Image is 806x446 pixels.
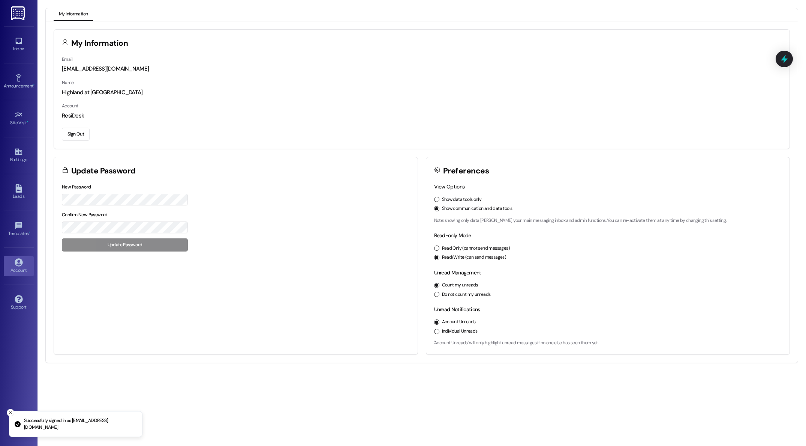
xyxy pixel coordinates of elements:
label: New Password [62,184,91,190]
h3: Preferences [443,167,489,175]
div: [EMAIL_ADDRESS][DOMAIN_NAME] [62,65,782,73]
div: ResiDesk [62,112,782,120]
label: Name [62,80,74,86]
label: View Options [434,183,465,190]
label: Individual Unreads [442,328,478,335]
p: Note: showing only data [PERSON_NAME] your main messaging inbox and admin functions. You can re-a... [434,217,782,224]
a: Account [4,256,34,276]
label: Read/Write (can send messages) [442,254,506,261]
a: Inbox [4,35,34,55]
span: • [27,119,28,124]
a: Site Visit • [4,108,34,129]
button: Sign Out [62,128,90,141]
a: Buildings [4,145,34,166]
label: Account Unreads [442,319,476,325]
a: Support [4,293,34,313]
label: Read Only (cannot send messages) [442,245,510,252]
label: Count my unreads [442,282,478,289]
a: Leads [4,182,34,202]
span: • [29,230,30,235]
label: Email [62,56,72,62]
label: Unread Management [434,269,481,276]
label: Show data tools only [442,196,482,203]
p: 'Account Unreads' will only highlight unread messages if no one else has seen them yet. [434,340,782,347]
div: Highland at [GEOGRAPHIC_DATA] [62,89,782,96]
h3: Update Password [71,167,136,175]
label: Account [62,103,78,109]
p: Successfully signed in as [EMAIL_ADDRESS][DOMAIN_NAME] [24,417,136,431]
label: Read-only Mode [434,232,471,239]
span: • [33,82,34,87]
label: Do not count my unreads [442,291,491,298]
img: ResiDesk Logo [11,6,26,20]
button: Close toast [7,409,14,416]
h3: My Information [71,39,128,47]
button: My Information [54,8,93,21]
label: Confirm New Password [62,212,108,218]
a: Templates • [4,219,34,240]
label: Unread Notifications [434,306,480,313]
label: Show communication and data tools [442,205,512,212]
